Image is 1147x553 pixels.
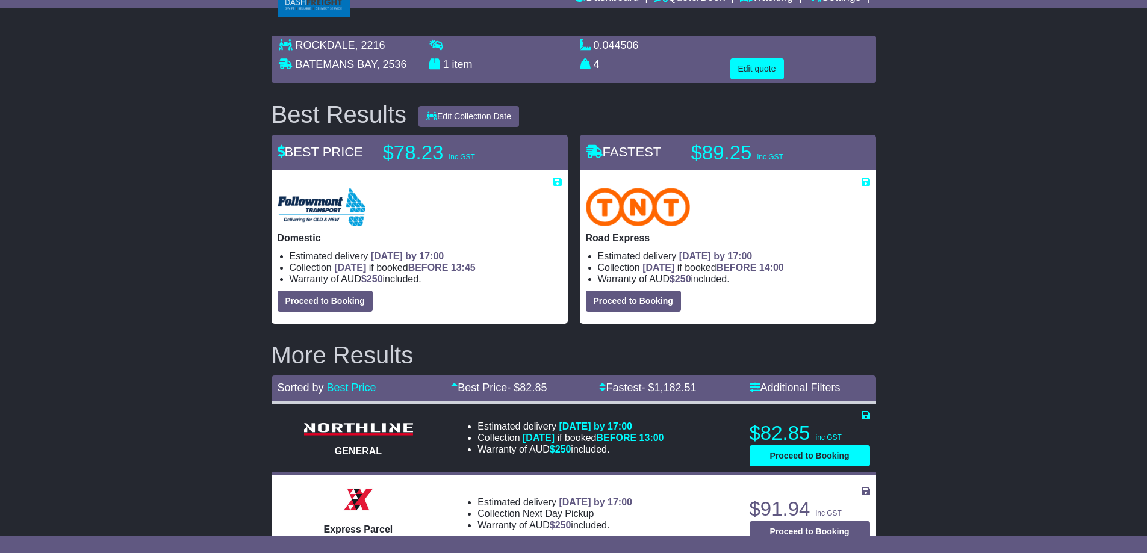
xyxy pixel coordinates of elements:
span: BEFORE [716,262,757,273]
li: Warranty of AUD included. [598,273,870,285]
img: TNT Domestic: Road Express [586,188,691,226]
span: 4 [594,58,600,70]
img: Northline Distribution: GENERAL [298,419,418,439]
span: inc GST [449,153,475,161]
span: ROCKDALE [296,39,355,51]
div: Best Results [266,101,413,128]
span: $ [550,520,571,530]
span: FASTEST [586,144,662,159]
span: 250 [367,274,383,284]
a: Fastest- $1,182.51 [599,382,696,394]
h2: More Results [272,342,876,368]
a: Additional Filters [750,382,841,394]
li: Estimated delivery [290,250,562,262]
li: Estimated delivery [598,250,870,262]
span: [DATE] by 17:00 [679,251,753,261]
a: Best Price [327,382,376,394]
p: $78.23 [383,141,533,165]
span: $ [550,444,571,454]
img: Followmont Transport: Domestic [278,188,365,226]
span: if booked [523,433,664,443]
span: - $ [507,382,547,394]
span: $ [670,274,691,284]
span: 0.044506 [594,39,639,51]
p: $89.25 [691,141,842,165]
span: , 2216 [355,39,385,51]
li: Warranty of AUD included. [290,273,562,285]
span: [DATE] [523,433,555,443]
span: inc GST [816,509,842,517]
button: Proceed to Booking [586,291,681,312]
span: 13:45 [451,262,476,273]
span: [DATE] by 17:00 [371,251,444,261]
button: Proceed to Booking [750,521,870,542]
span: Express Parcel Service [324,524,393,546]
span: inc GST [757,153,783,161]
p: Road Express [586,232,870,244]
li: Warranty of AUD included. [477,443,664,455]
span: [DATE] by 17:00 [559,421,632,431]
span: BEFORE [408,262,449,273]
span: Sorted by [278,382,324,394]
button: Proceed to Booking [278,291,373,312]
span: inc GST [816,433,842,442]
span: - $ [642,382,697,394]
span: if booked [334,262,475,273]
img: Border Express: Express Parcel Service [340,481,376,517]
span: if booked [642,262,783,273]
span: BEFORE [596,433,636,443]
li: Collection [598,262,870,273]
span: 1 [443,58,449,70]
button: Edit quote [730,58,784,79]
span: [DATE] [334,262,366,273]
span: 14:00 [759,262,784,273]
span: 13:00 [639,433,664,443]
span: item [452,58,473,70]
a: Best Price- $82.85 [451,382,547,394]
span: BEST PRICE [278,144,363,159]
button: Proceed to Booking [750,445,870,466]
li: Collection [477,432,664,443]
span: [DATE] [642,262,674,273]
p: $91.94 [750,497,870,521]
span: 250 [675,274,691,284]
span: 1,182.51 [654,382,697,394]
p: Domestic [278,232,562,244]
button: Edit Collection Date [418,106,519,127]
li: Collection [290,262,562,273]
span: Next Day Pickup [523,508,594,519]
span: 250 [555,444,571,454]
span: , 2536 [377,58,407,70]
li: Estimated delivery [477,421,664,432]
li: Warranty of AUD included. [477,519,632,531]
span: $ [361,274,383,284]
span: BATEMANS BAY [296,58,377,70]
p: $82.85 [750,421,870,445]
span: 250 [555,520,571,530]
li: Collection [477,508,632,519]
li: Estimated delivery [477,496,632,508]
span: GENERAL [335,446,382,456]
span: 82.85 [520,382,547,394]
span: [DATE] by 17:00 [559,497,632,507]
